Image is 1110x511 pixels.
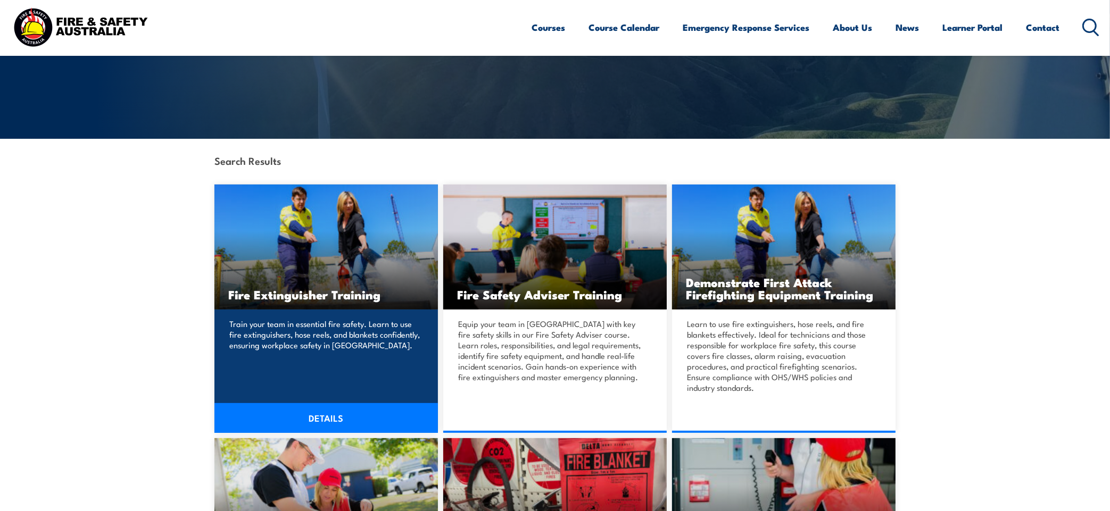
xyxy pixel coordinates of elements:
a: Learner Portal [943,13,1003,41]
p: Learn to use fire extinguishers, hose reels, and fire blankets effectively. Ideal for technicians... [687,319,877,393]
a: Emergency Response Services [683,13,810,41]
h3: Fire Safety Adviser Training [457,288,653,300]
img: Demonstrate First Attack Firefighting Equipment [672,185,896,309]
a: Fire Safety Adviser Training [443,185,667,309]
a: Demonstrate First Attack Firefighting Equipment Training [672,185,896,309]
h3: Fire Extinguisher Training [228,288,424,300]
a: Contact [1026,13,1060,41]
a: About Us [833,13,873,41]
img: Fire Extinguisher Training [214,185,438,309]
a: Course Calendar [589,13,660,41]
a: News [896,13,920,41]
a: Courses [532,13,566,41]
strong: Search Results [214,153,281,167]
a: DETAILS [214,403,438,433]
p: Train your team in essential fire safety. Learn to use fire extinguishers, hose reels, and blanke... [229,319,420,350]
p: Equip your team in [GEOGRAPHIC_DATA] with key fire safety skills in our Fire Safety Adviser cours... [458,319,649,382]
img: Fire Safety Advisor [443,185,667,309]
h3: Demonstrate First Attack Firefighting Equipment Training [686,276,882,300]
